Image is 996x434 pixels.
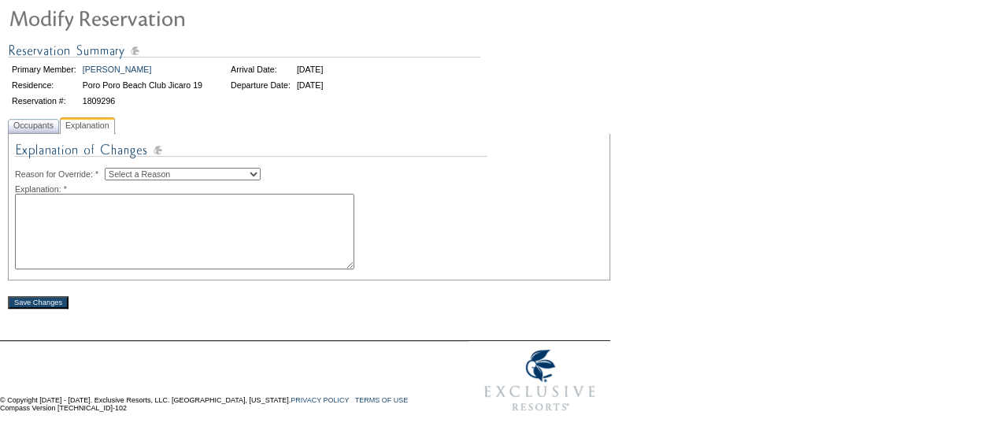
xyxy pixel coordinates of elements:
[228,78,293,92] td: Departure Date:
[80,78,205,92] td: Poro Poro Beach Club Jicaro 19
[62,117,113,134] span: Explanation
[228,62,293,76] td: Arrival Date:
[469,341,610,420] img: Exclusive Resorts
[294,78,326,92] td: [DATE]
[15,169,105,179] span: Reason for Override: *
[15,184,603,194] div: Explanation: *
[9,62,79,76] td: Primary Member:
[8,296,68,309] input: Save Changes
[80,94,205,108] td: 1809296
[9,78,79,92] td: Residence:
[291,396,349,404] a: PRIVACY POLICY
[9,94,79,108] td: Reservation #:
[355,396,409,404] a: TERMS OF USE
[8,2,323,33] img: Modify Reservation
[15,140,487,168] img: Explanation of Changes
[8,41,480,61] img: Reservation Summary
[10,117,57,134] span: Occupants
[83,65,152,74] a: [PERSON_NAME]
[294,62,326,76] td: [DATE]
